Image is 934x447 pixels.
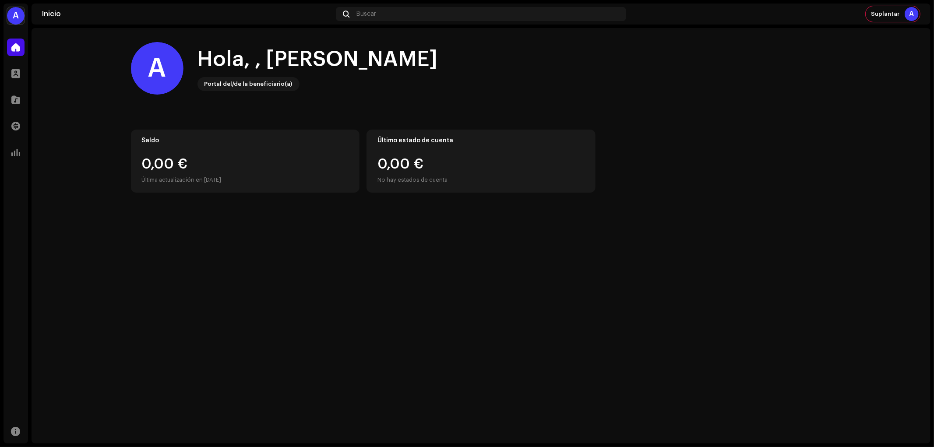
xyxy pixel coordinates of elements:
div: Última actualización en [DATE] [142,175,349,185]
div: Portal del/de la beneficiario(a) [204,79,293,89]
span: Suplantar [871,11,899,18]
div: A [905,7,919,21]
re-o-card-value: Último estado de cuenta [367,130,596,193]
div: Hola, , [PERSON_NAME] [197,46,438,74]
div: Último estado de cuenta [377,137,585,144]
div: A [7,7,25,25]
div: Saldo [142,137,349,144]
div: A [131,42,183,95]
div: No hay estados de cuenta [377,175,448,185]
re-o-card-value: Saldo [131,130,360,193]
div: Inicio [42,11,332,18]
span: Buscar [356,11,376,18]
